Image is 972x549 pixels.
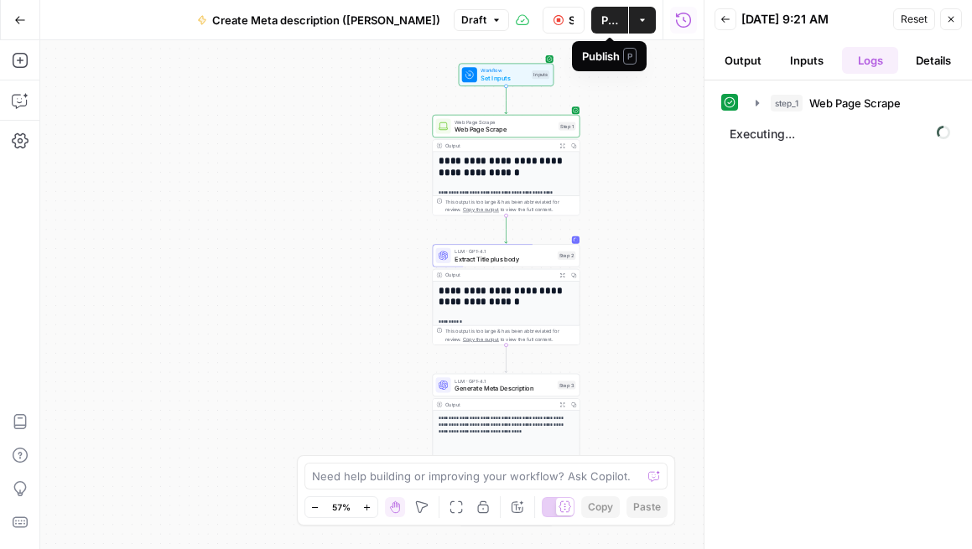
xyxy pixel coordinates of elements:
div: EndOutput [433,503,580,526]
g: Edge from step_2 to step_3 [505,345,507,373]
span: Workflow [481,67,528,75]
span: Copy the output [463,336,499,342]
div: Step 1 [559,122,575,130]
span: Web Page Scrape [455,125,554,134]
button: Output [715,47,772,74]
button: Details [905,47,962,74]
button: Paste [626,496,668,518]
span: Generate Meta Description [455,384,554,393]
span: Create Meta description ([PERSON_NAME]) [212,12,440,28]
span: Web Page Scrape [809,95,901,111]
g: Edge from step_1 to step_2 [505,215,507,243]
span: Stop Run [569,12,574,28]
span: Draft [461,13,486,28]
span: LLM · GPT-4.1 [455,377,554,385]
div: This output is too large & has been abbreviated for review. to view the full content. [445,198,576,213]
span: P [623,48,637,65]
button: Inputs [778,47,835,74]
span: Reset [901,12,928,27]
button: Publish [591,7,628,34]
span: Copy the output [463,206,499,212]
button: Draft [454,9,509,31]
button: Copy [581,496,620,518]
span: Publish [601,12,618,28]
span: 57% [332,500,351,514]
button: Stop Run [543,7,585,34]
div: Inputs [532,70,549,79]
div: Step 3 [558,381,576,389]
span: step_1 [771,95,803,111]
div: Step 2 [558,251,576,260]
span: Paste [633,500,661,515]
div: Output [445,142,554,149]
g: Edge from start to step_1 [505,86,507,114]
span: Web Page Scrape [455,118,554,126]
button: Logs [842,47,899,74]
span: Executing... [725,121,955,148]
button: Create Meta description ([PERSON_NAME]) [187,7,450,34]
span: Extract Title plus body [455,254,554,263]
div: This output is too large & has been abbreviated for review. to view the full content. [445,328,576,343]
div: WorkflowSet InputsInputs [433,64,580,86]
div: Output [445,401,554,408]
div: Publish [582,48,637,65]
span: Copy [588,500,613,515]
span: LLM · GPT-4.1 [455,247,554,255]
button: Reset [893,8,935,30]
span: Set Inputs [481,74,528,83]
div: Output [445,272,554,279]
